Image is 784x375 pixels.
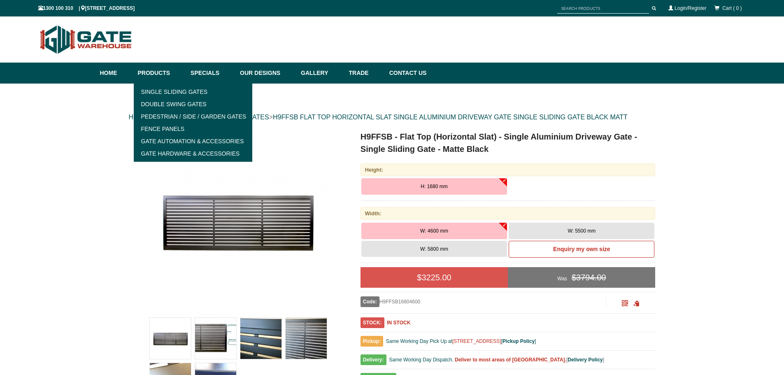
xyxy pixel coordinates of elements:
button: H: 1680 mm [361,178,507,195]
span: Same Working Day Dispatch. [389,357,454,363]
span: W: 5500 mm [568,228,596,234]
b: IN STOCK [387,320,410,326]
a: Delivery Policy [568,357,603,363]
div: > > > [129,104,656,130]
a: Specials [186,63,236,84]
button: W: 5800 mm [361,241,507,257]
iframe: LiveChat chat widget [668,320,784,346]
img: Gate Warehouse [38,21,134,58]
span: H: 1680 mm [421,184,447,189]
a: Gate Automation & Accessories [136,135,250,147]
a: Products [134,63,187,84]
div: $ [361,267,508,288]
span: Click to copy the URL [633,300,640,307]
a: Pedestrian / Side / Garden Gates [136,110,250,123]
span: Cart ( 0 ) [722,5,742,11]
img: H9FFSB - Flat Top (Horizontal Slat) - Single Aluminium Driveway Gate - Single Sliding Gate - Matt... [150,318,191,359]
input: SEARCH PRODUCTS [557,3,649,14]
a: Enquiry my own size [509,241,654,258]
span: Delivery: [361,354,386,365]
span: $3794.00 [572,273,606,282]
a: Double Swing Gates [136,98,250,110]
img: H9FFSB - Flat Top (Horizontal Slat) - Single Aluminium Driveway Gate - Single Sliding Gate - Matt... [195,318,236,359]
div: Width: [361,207,656,220]
span: Code: [361,296,379,307]
img: H9FFSB - Flat Top (Horizontal Slat) - Single Aluminium Driveway Gate - Single Sliding Gate - Matt... [240,318,281,359]
div: H9FFSB16804600 [361,296,606,307]
img: H9FFSB - Flat Top (Horizontal Slat) - Single Aluminium Driveway Gate - Single Sliding Gate - Matt... [148,130,329,312]
div: [ ] [361,355,656,369]
span: Was [557,276,567,282]
h1: H9FFSB - Flat Top (Horizontal Slat) - Single Aluminium Driveway Gate - Single Sliding Gate - Matt... [361,130,656,155]
span: Pickup: [361,336,383,347]
a: Click to enlarge and scan to share. [622,301,628,307]
a: Login/Register [675,5,706,11]
a: Fence Panels [136,123,250,135]
a: Gallery [297,63,344,84]
a: H9FFSB FLAT TOP HORIZONTAL SLAT SINGLE ALUMINIUM DRIVEWAY GATE SINGLE SLIDING GATE BLACK MATT [273,114,628,121]
b: Deliver to most areas of [GEOGRAPHIC_DATA]. [455,357,566,363]
div: Height: [361,163,656,176]
a: Gate Hardware & Accessories [136,147,250,160]
a: Pickup Policy [503,338,535,344]
b: Enquiry my own size [553,246,610,252]
span: 1300 100 310 | [STREET_ADDRESS] [38,5,135,11]
a: H9FFSB - Flat Top (Horizontal Slat) - Single Aluminium Driveway Gate - Single Sliding Gate - Matt... [130,130,347,312]
span: 3225.00 [421,273,451,282]
a: Trade [344,63,385,84]
a: Our Designs [236,63,297,84]
a: Contact Us [385,63,427,84]
a: HOME [129,114,149,121]
span: Same Working Day Pick Up at [ ] [386,338,536,344]
a: Single Sliding Gates [136,86,250,98]
button: W: 5500 mm [509,223,654,239]
span: W: 4600 mm [420,228,448,234]
span: W: 5800 mm [420,246,448,252]
button: W: 4600 mm [361,223,507,239]
a: [STREET_ADDRESS] [452,338,501,344]
a: Home [100,63,134,84]
span: STOCK: [361,317,384,328]
img: H9FFSB - Flat Top (Horizontal Slat) - Single Aluminium Driveway Gate - Single Sliding Gate - Matt... [286,318,327,359]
